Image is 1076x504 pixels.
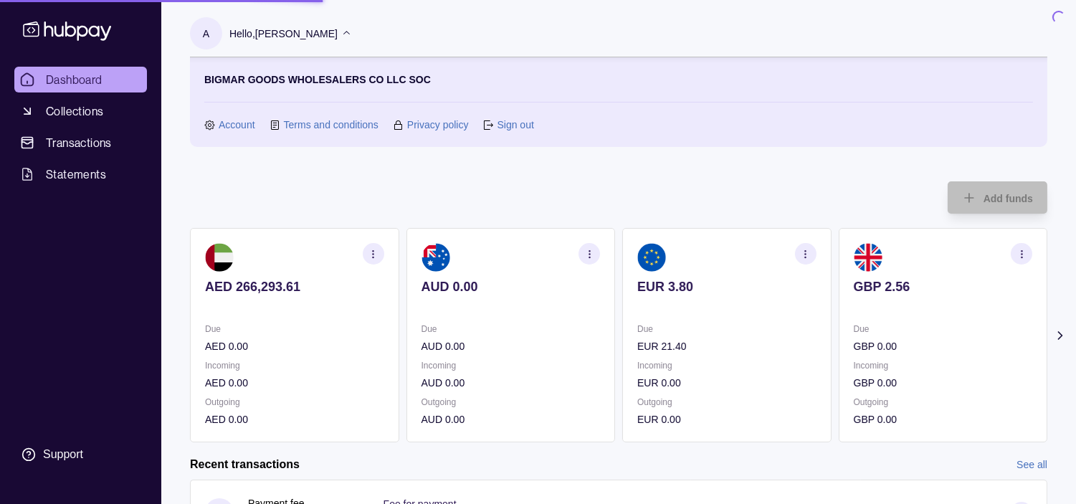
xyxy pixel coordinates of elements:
img: eu [637,243,666,272]
p: AED 0.00 [205,412,384,427]
a: Privacy policy [407,117,469,133]
p: AUD 0.00 [422,375,601,391]
p: GBP 0.00 [854,375,1033,391]
p: GBP 2.56 [854,279,1033,295]
h2: Recent transactions [190,457,300,472]
p: Due [422,321,601,337]
a: Support [14,439,147,470]
span: Transactions [46,134,112,151]
p: AED 266,293.61 [205,279,384,295]
img: ae [205,243,234,272]
p: AUD 0.00 [422,279,601,295]
p: Outgoing [205,394,384,410]
p: Incoming [637,358,816,374]
p: Hello, [PERSON_NAME] [229,26,338,42]
p: BIGMAR GOODS WHOLESALERS CO LLC SOC [204,72,431,87]
span: Add funds [984,193,1033,204]
p: Due [637,321,816,337]
span: Collections [46,103,103,120]
a: Dashboard [14,67,147,92]
p: Incoming [854,358,1033,374]
span: Statements [46,166,106,183]
a: Sign out [497,117,533,133]
p: AUD 0.00 [422,412,601,427]
a: Account [219,117,255,133]
img: au [422,243,450,272]
button: Add funds [948,181,1047,214]
p: GBP 0.00 [854,338,1033,354]
p: Outgoing [637,394,816,410]
a: Terms and conditions [284,117,378,133]
a: Statements [14,161,147,187]
p: GBP 0.00 [854,412,1033,427]
p: EUR 3.80 [637,279,816,295]
p: Due [205,321,384,337]
p: AED 0.00 [205,338,384,354]
a: See all [1017,457,1047,472]
p: A [203,26,209,42]
div: Support [43,447,83,462]
p: Due [854,321,1033,337]
span: Dashboard [46,71,103,88]
p: EUR 0.00 [637,412,816,427]
p: Incoming [422,358,601,374]
p: AED 0.00 [205,375,384,391]
p: EUR 21.40 [637,338,816,354]
img: gb [854,243,882,272]
a: Transactions [14,130,147,156]
p: Incoming [205,358,384,374]
p: EUR 0.00 [637,375,816,391]
a: Collections [14,98,147,124]
p: Outgoing [422,394,601,410]
p: Outgoing [854,394,1033,410]
p: AUD 0.00 [422,338,601,354]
